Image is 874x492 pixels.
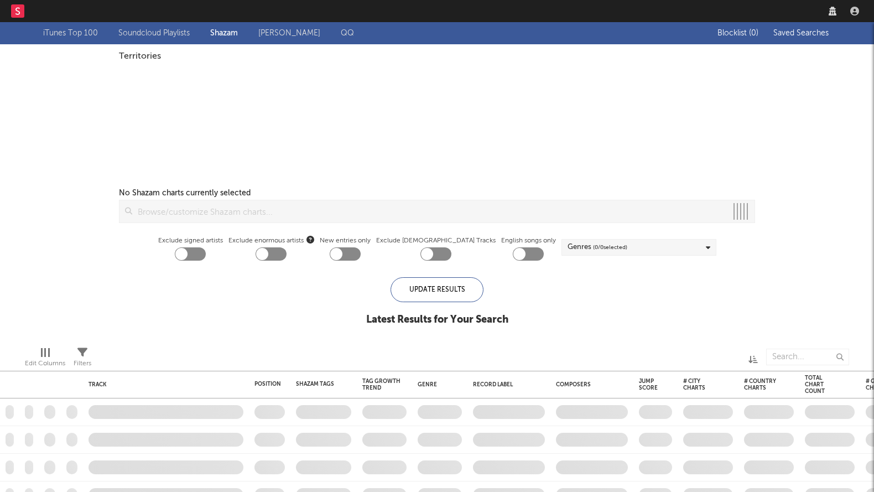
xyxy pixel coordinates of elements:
[593,241,627,254] span: ( 0 / 0 selected)
[639,378,658,391] div: Jump Score
[25,357,65,370] div: Edit Columns
[556,381,622,388] div: Composers
[391,277,483,302] div: Update Results
[258,27,320,40] a: [PERSON_NAME]
[418,381,456,388] div: Genre
[366,313,508,327] div: Latest Results for Your Search
[568,241,627,254] div: Genres
[376,234,496,247] label: Exclude [DEMOGRAPHIC_DATA] Tracks
[501,234,556,247] label: English songs only
[74,357,91,370] div: Filters
[228,234,314,247] span: Exclude enormous artists
[119,50,755,63] div: Territories
[341,27,354,40] a: QQ
[473,381,539,388] div: Record Label
[119,187,251,200] div: No Shazam charts currently selected
[770,29,831,38] button: Saved Searches
[773,29,831,37] span: Saved Searches
[89,381,238,388] div: Track
[805,375,838,395] div: Total Chart Count
[25,343,65,375] div: Edit Columns
[118,27,190,40] a: Soundcloud Playlists
[683,378,716,391] div: # City Charts
[362,378,401,391] div: Tag Growth Trend
[43,27,98,40] a: iTunes Top 100
[744,378,777,391] div: # Country Charts
[717,29,758,37] span: Blocklist
[749,29,758,37] span: ( 0 )
[158,234,223,247] label: Exclude signed artists
[766,349,849,365] input: Search...
[74,343,91,375] div: Filters
[306,234,314,245] button: Exclude enormous artists
[296,381,335,387] div: Shazam Tags
[254,381,281,387] div: Position
[320,234,371,247] label: New entries only
[132,200,727,222] input: Browse/customize Shazam charts...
